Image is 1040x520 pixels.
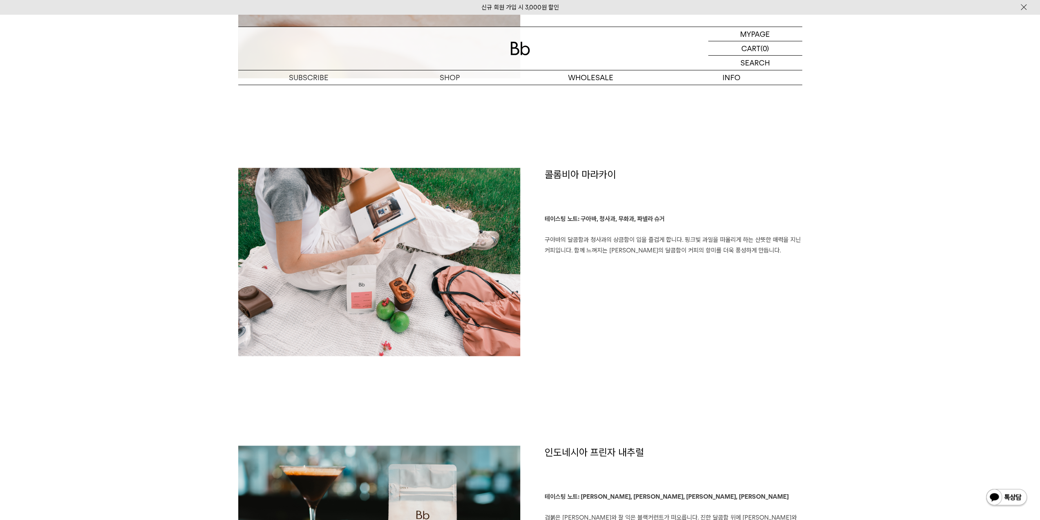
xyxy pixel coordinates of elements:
[760,41,769,55] p: (0)
[510,42,530,55] img: 로고
[545,215,665,223] b: 테이스팅 노트: 구아바, 청사과, 무화과, 파넬라 슈거
[741,41,760,55] p: CART
[708,41,802,56] a: CART (0)
[545,168,802,214] h1: 콜롬비아 마라카이
[985,488,1028,508] img: 카카오톡 채널 1:1 채팅 버튼
[379,70,520,85] a: SHOP
[238,168,520,356] img: 6f2c0ecf5c9d63eb7c2cb77e014dcaaf_103635.jpg
[740,56,770,70] p: SEARCH
[545,493,789,500] b: 테이스팅 노트: [PERSON_NAME], [PERSON_NAME], [PERSON_NAME], [PERSON_NAME]
[481,4,559,11] a: 신규 회원 가입 시 3,000원 할인
[740,27,770,41] p: MYPAGE
[661,70,802,85] p: INFO
[545,446,802,492] h1: 인도네시아 프린자 내추럴
[238,70,379,85] a: SUBSCRIBE
[708,27,802,41] a: MYPAGE
[545,214,802,256] p: 구아바의 달콤함과 청사과의 상큼함이 입을 즐겁게 합니다. 핑크빛 과일을 떠올리게 하는 산뜻한 매력을 지닌 커피입니다. 함께 느껴지는 [PERSON_NAME]의 달콤함이 커피의...
[520,70,661,85] p: WHOLESALE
